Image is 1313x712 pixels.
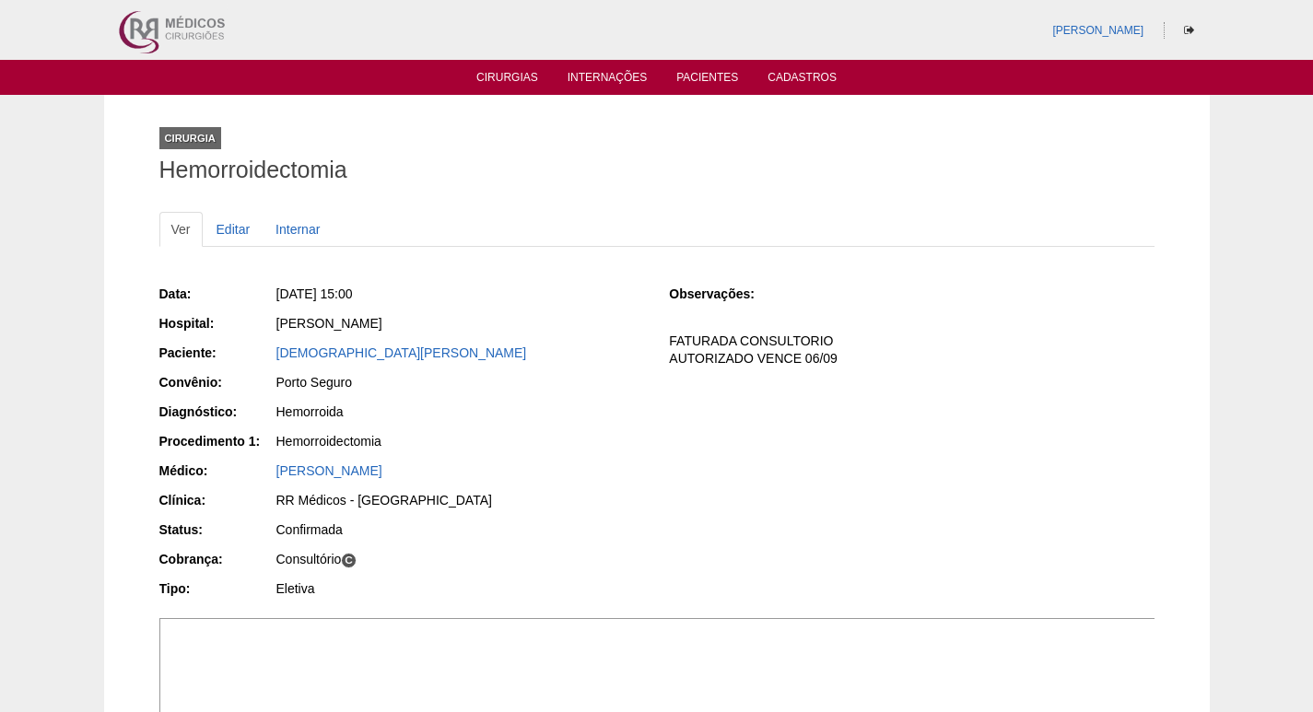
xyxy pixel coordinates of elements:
i: Sair [1184,25,1194,36]
div: Confirmada [276,520,644,539]
div: Procedimento 1: [159,432,275,450]
div: Convênio: [159,373,275,391]
div: Porto Seguro [276,373,644,391]
a: Internar [264,212,332,247]
div: Hemorroidectomia [276,432,644,450]
a: Cadastros [768,71,837,89]
a: Pacientes [676,71,738,89]
a: [DEMOGRAPHIC_DATA][PERSON_NAME] [276,345,527,360]
div: Paciente: [159,344,275,362]
div: Hospital: [159,314,275,333]
span: C [341,553,357,568]
a: Internações [568,71,648,89]
h1: Hemorroidectomia [159,158,1155,181]
div: Tipo: [159,579,275,598]
div: [PERSON_NAME] [276,314,644,333]
div: Médico: [159,461,275,480]
a: Ver [159,212,203,247]
div: Cirurgia [159,127,221,149]
a: [PERSON_NAME] [1052,24,1143,37]
div: Diagnóstico: [159,403,275,421]
div: Clínica: [159,491,275,509]
div: Eletiva [276,579,644,598]
a: Editar [205,212,263,247]
div: RR Médicos - [GEOGRAPHIC_DATA] [276,491,644,509]
div: Observações: [669,285,784,303]
div: Data: [159,285,275,303]
a: [PERSON_NAME] [276,463,382,478]
a: Cirurgias [476,71,538,89]
div: Status: [159,520,275,539]
div: Cobrança: [159,550,275,568]
div: Hemorroida [276,403,644,421]
span: [DATE] 15:00 [276,286,353,301]
div: Consultório [276,550,644,568]
p: FATURADA CONSULTORIO AUTORIZADO VENCE 06/09 [669,333,1154,368]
